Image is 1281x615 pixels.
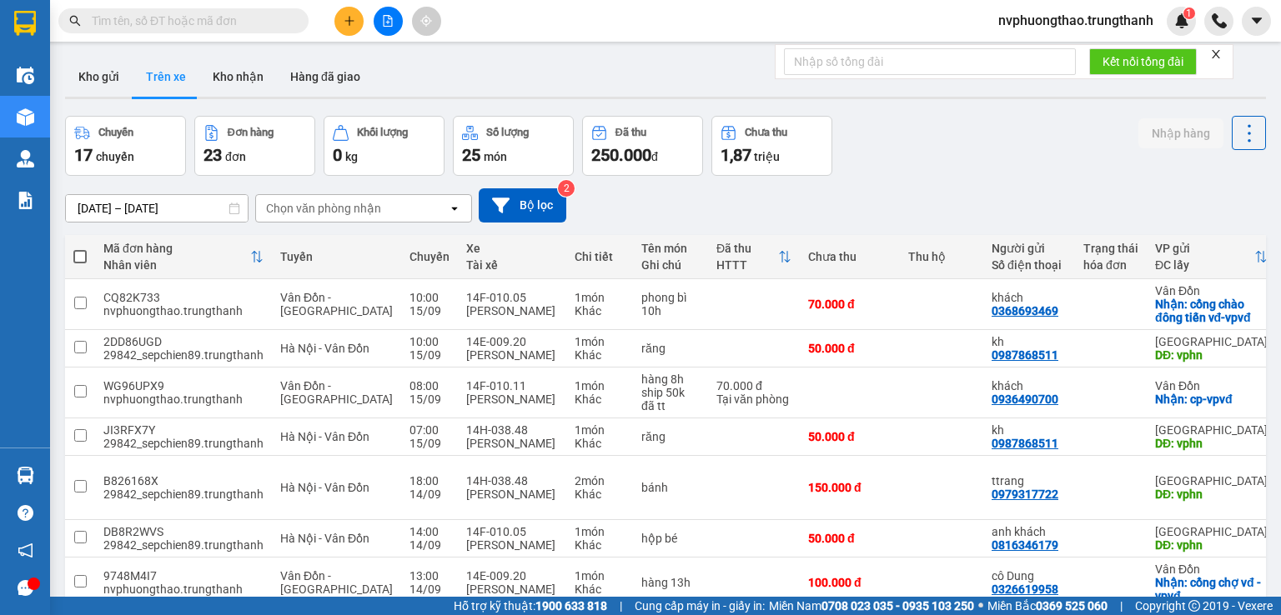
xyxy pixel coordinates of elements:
[575,487,625,501] div: Khác
[103,392,264,406] div: nvphuongthao.trungthanh
[466,258,558,272] div: Tài xế
[1183,7,1195,19] sup: 1
[641,258,700,272] div: Ghi chú
[651,150,658,163] span: đ
[18,580,33,596] span: message
[409,538,450,552] div: 14/09
[1210,48,1222,60] span: close
[103,525,264,538] div: DB8R2WVS
[575,423,625,437] div: 1 món
[641,481,700,494] div: bánh
[69,15,81,27] span: search
[466,474,558,487] div: 14H-038.48
[641,430,700,443] div: răng
[466,538,558,552] div: [PERSON_NAME]
[575,392,625,406] div: Khác
[466,304,558,317] div: [PERSON_NAME]
[448,202,461,215] svg: open
[1083,242,1138,255] div: Trạng thái
[992,304,1058,317] div: 0368693469
[992,242,1067,255] div: Người gửi
[280,532,369,545] span: Hà Nội - Vân Đồn
[74,145,93,165] span: 17
[992,538,1058,552] div: 0816346179
[992,487,1058,501] div: 0979317722
[103,242,250,255] div: Mã đơn hàng
[466,582,558,596] div: [PERSON_NAME]
[535,599,607,612] strong: 1900 633 818
[1120,597,1123,615] span: |
[575,569,625,582] div: 1 món
[409,582,450,596] div: 14/09
[409,525,450,538] div: 14:00
[65,116,186,176] button: Chuyến17chuyến
[591,145,651,165] span: 250.000
[1155,437,1268,450] div: DĐ: vphn
[1155,423,1268,437] div: [GEOGRAPHIC_DATA]
[769,597,974,615] span: Miền Nam
[1155,392,1268,406] div: Nhận: cp-vpvđ
[575,291,625,304] div: 1 món
[194,116,315,176] button: Đơn hàng23đơn
[344,15,355,27] span: plus
[466,437,558,450] div: [PERSON_NAME]
[466,379,558,392] div: 14F-010.11
[1155,538,1268,552] div: DĐ: vphn
[716,379,791,392] div: 70.000 đ
[992,525,1067,538] div: anh khách
[95,235,272,279] th: Toggle SortBy
[987,597,1108,615] span: Miền Bắc
[721,145,751,165] span: 1,87
[575,582,625,596] div: Khác
[103,291,264,304] div: CQ82K733
[409,348,450,362] div: 15/09
[754,150,780,163] span: triệu
[641,386,700,412] div: ship 50k đã tt
[17,150,34,167] img: warehouse-icon
[992,348,1058,362] div: 0987868511
[1155,379,1268,392] div: Vân Đồn
[708,235,800,279] th: Toggle SortBy
[582,116,703,176] button: Đã thu250.000đ
[18,542,33,558] span: notification
[17,108,34,126] img: warehouse-icon
[225,150,246,163] span: đơn
[575,250,625,263] div: Chi tiết
[641,242,700,255] div: Tên món
[17,67,34,84] img: warehouse-icon
[103,582,264,596] div: nvphuongthao.trungthanh
[808,576,892,589] div: 100.000 đ
[484,150,507,163] span: món
[65,57,133,97] button: Kho gửi
[409,474,450,487] div: 18:00
[716,258,778,272] div: HTTT
[466,291,558,304] div: 14F-010.05
[641,576,700,589] div: hàng 13h
[575,304,625,317] div: Khác
[103,348,264,362] div: 29842_sepchien89.trungthanh
[821,599,974,612] strong: 0708 023 035 - 0935 103 250
[103,258,250,272] div: Nhân viên
[466,242,558,255] div: Xe
[992,437,1058,450] div: 0987868511
[409,379,450,392] div: 08:00
[280,569,393,596] span: Vân Đồn - [GEOGRAPHIC_DATA]
[1155,474,1268,487] div: [GEOGRAPHIC_DATA]
[1155,562,1268,576] div: Vân Đồn
[409,291,450,304] div: 10:00
[1155,576,1268,602] div: Nhận: cổng chợ vđ -vpvđ
[808,532,892,545] div: 50.000 đ
[18,505,33,521] span: question-circle
[575,538,625,552] div: Khác
[1155,297,1268,324] div: Nhận: cổng chào đông tiến vđ-vpvđ
[98,127,133,138] div: Chuyến
[615,127,646,138] div: Đã thu
[409,437,450,450] div: 15/09
[466,525,558,538] div: 14F-010.05
[1188,600,1200,612] span: copyright
[334,7,364,36] button: plus
[409,304,450,317] div: 15/09
[1242,7,1271,36] button: caret-down
[280,430,369,443] span: Hà Nội - Vân Đồn
[808,342,892,355] div: 50.000 đ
